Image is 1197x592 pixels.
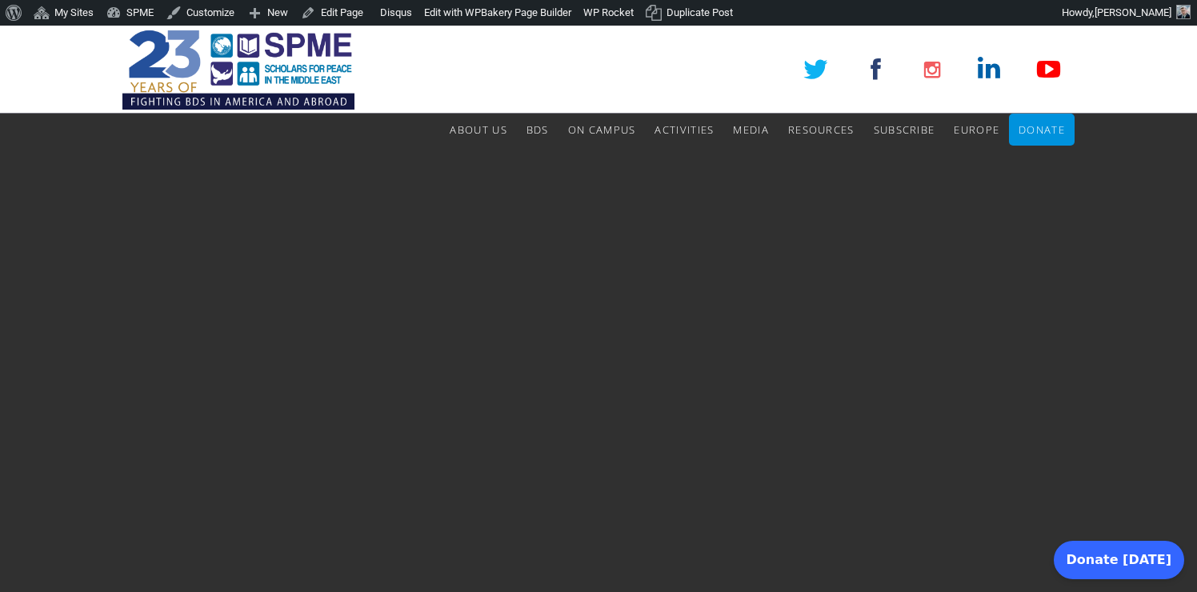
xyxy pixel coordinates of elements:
a: Europe [954,114,999,146]
a: Subscribe [874,114,935,146]
span: About Us [450,122,506,137]
span: Media [733,122,769,137]
a: About Us [450,114,506,146]
a: Media [733,114,769,146]
span: BDS [526,122,549,137]
img: SPME [122,26,354,114]
a: Resources [788,114,855,146]
span: Resources [788,122,855,137]
span: On Campus [568,122,636,137]
a: Activities [655,114,714,146]
span: Europe [954,122,999,137]
span: Activities [655,122,714,137]
a: On Campus [568,114,636,146]
span: Subscribe [874,122,935,137]
span: [PERSON_NAME] [1095,6,1171,18]
a: BDS [526,114,549,146]
span: Donate [1019,122,1065,137]
a: Donate [1019,114,1065,146]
